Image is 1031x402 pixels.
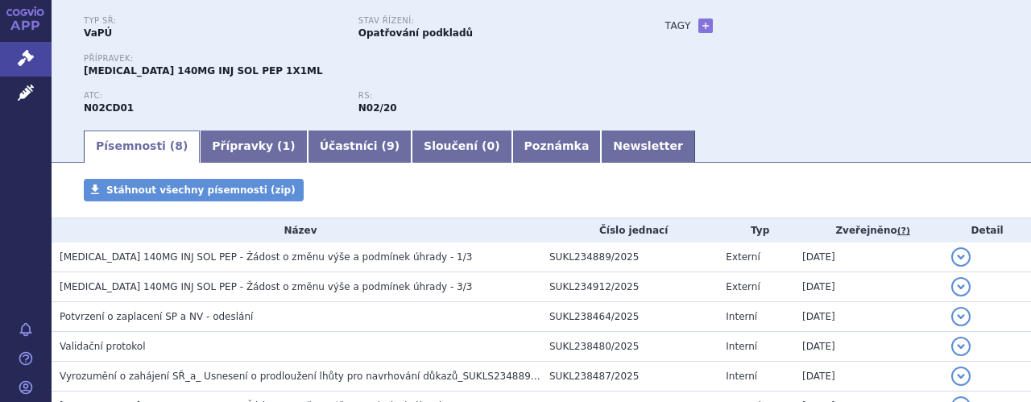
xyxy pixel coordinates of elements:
[387,139,395,152] span: 9
[943,218,1031,242] th: Detail
[84,16,342,26] p: Typ SŘ:
[541,362,718,392] td: SUKL238487/2025
[106,184,296,196] span: Stáhnout všechny písemnosti (zip)
[951,307,971,326] button: detail
[358,91,617,101] p: RS:
[60,341,146,352] span: Validační protokol
[601,131,695,163] a: Newsletter
[358,16,617,26] p: Stav řízení:
[283,139,291,152] span: 1
[794,242,943,272] td: [DATE]
[200,131,307,163] a: Přípravky (1)
[951,247,971,267] button: detail
[541,218,718,242] th: Číslo jednací
[84,102,134,114] strong: ERENUMAB
[794,272,943,302] td: [DATE]
[358,27,473,39] strong: Opatřování podkladů
[541,302,718,332] td: SUKL238464/2025
[718,218,794,242] th: Typ
[60,281,472,292] span: AIMOVIG 140MG INJ SOL PEP - Žádost o změnu výše a podmínek úhrady - 3/3
[52,218,541,242] th: Název
[84,65,323,77] span: [MEDICAL_DATA] 140MG INJ SOL PEP 1X1ML
[541,332,718,362] td: SUKL238480/2025
[60,311,253,322] span: Potvrzení o zaplacení SP a NV - odeslání
[726,281,760,292] span: Externí
[84,179,304,201] a: Stáhnout všechny písemnosti (zip)
[726,341,757,352] span: Interní
[665,16,691,35] h3: Tagy
[951,367,971,386] button: detail
[726,311,757,322] span: Interní
[60,251,472,263] span: AIMOVIG 140MG INJ SOL PEP - Žádost o změnu výše a podmínek úhrady - 1/3
[794,218,943,242] th: Zveřejněno
[794,332,943,362] td: [DATE]
[84,91,342,101] p: ATC:
[358,102,397,114] strong: monoklonální protilátky – antimigrenika
[84,54,633,64] p: Přípravek:
[951,337,971,356] button: detail
[698,19,713,33] a: +
[794,362,943,392] td: [DATE]
[897,226,910,237] abbr: (?)
[541,242,718,272] td: SUKL234889/2025
[84,131,200,163] a: Písemnosti (8)
[726,251,760,263] span: Externí
[175,139,183,152] span: 8
[487,139,495,152] span: 0
[412,131,511,163] a: Sloučení (0)
[84,27,112,39] strong: VaPÚ
[60,371,558,382] span: Vyrozumění o zahájení SŘ_a_ Usnesení o prodloužení lhůty pro navrhování důkazů_SUKLS234889/2025
[541,272,718,302] td: SUKL234912/2025
[951,277,971,296] button: detail
[512,131,602,163] a: Poznámka
[794,302,943,332] td: [DATE]
[308,131,412,163] a: Účastníci (9)
[726,371,757,382] span: Interní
